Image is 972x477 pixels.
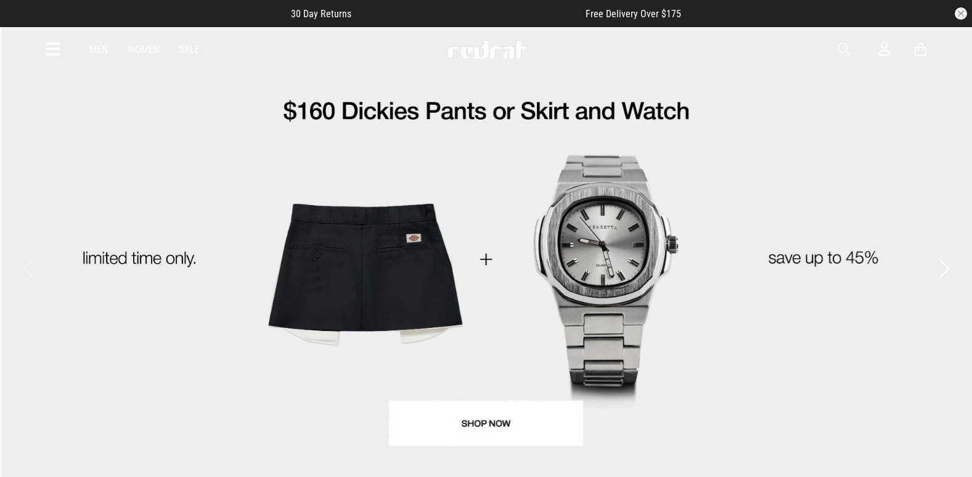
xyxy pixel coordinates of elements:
button: Next slide [936,255,952,282]
a: Men [89,44,108,55]
button: Previous slide [20,255,36,282]
iframe: Customer reviews powered by Trustpilot [376,7,561,20]
span: Free Delivery Over $175 [586,8,681,20]
img: Redrat logo [447,40,528,59]
a: Sale [179,44,200,55]
a: Women [128,44,160,55]
span: 30 Day Returns [291,8,351,20]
